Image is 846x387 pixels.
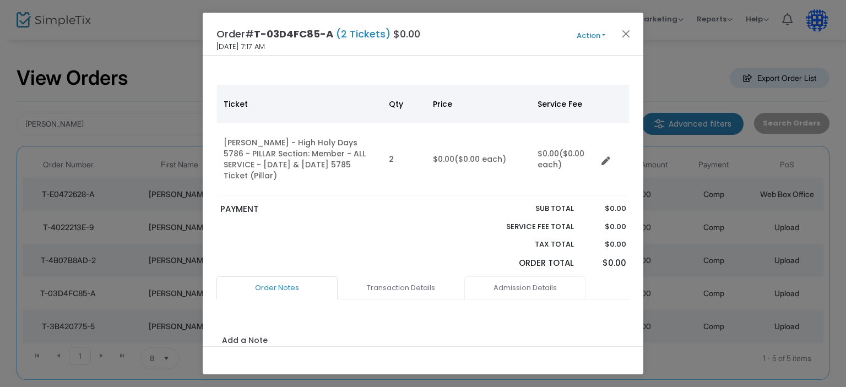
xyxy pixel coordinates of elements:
button: Close [619,26,633,41]
span: ($0.00 each) [454,154,506,165]
td: 2 [382,123,426,195]
span: (2 Tickets) [333,27,393,41]
p: $0.00 [584,239,626,250]
p: $0.00 [584,203,626,214]
th: Ticket [217,85,382,123]
th: Service Fee [531,85,597,123]
a: Transaction Details [340,276,462,299]
p: Order Total [480,257,574,270]
p: Service Fee Total [480,221,574,232]
p: PAYMENT [220,203,418,216]
span: ($0.00 each) [538,148,584,170]
a: Order Notes [216,276,338,299]
td: [PERSON_NAME] - High Holy Days 5786 - PILLAR Section: Member - ALL SERVICE - [DATE] & [DATE] 5785... [217,123,382,195]
label: Add a Note [222,335,268,349]
div: Data table [217,85,629,195]
a: Admission Details [464,276,585,299]
td: $0.00 [426,123,531,195]
span: [DATE] 7:17 AM [216,41,265,52]
td: $0.00 [531,123,597,195]
p: $0.00 [584,221,626,232]
button: Action [558,30,624,42]
th: Price [426,85,531,123]
th: Qty [382,85,426,123]
p: $0.00 [584,257,626,270]
p: Sub total [480,203,574,214]
span: T-03D4FC85-A [254,27,333,41]
h4: Order# $0.00 [216,26,420,41]
p: Tax Total [480,239,574,250]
